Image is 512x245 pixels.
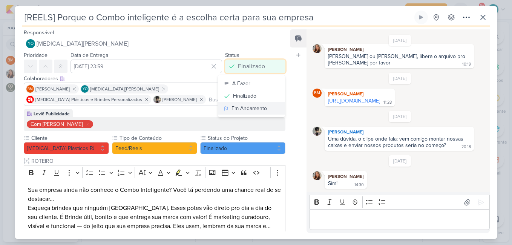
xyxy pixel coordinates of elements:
[207,95,284,104] input: Buscar
[71,60,222,73] input: Select a date
[28,42,34,46] p: YO
[28,204,281,240] p: Esqueça brindes que ninguém [GEOGRAPHIC_DATA]. Esses potes vão direto pro dia a dia do seu client...
[383,100,392,106] div: 11:28
[218,90,285,102] button: Finalizado
[83,87,87,91] p: YO
[24,52,48,58] label: Prioridade
[326,173,365,180] div: [PERSON_NAME]
[112,142,197,154] button: Feed/Reels
[225,60,285,73] button: Finalizado
[31,134,109,142] label: Cliente
[326,90,393,98] div: [PERSON_NAME]
[200,142,285,154] button: Finalizado
[418,14,424,20] div: Ligar relógio
[326,128,472,136] div: [PERSON_NAME]
[313,44,322,53] img: Franciluce Carvalho
[328,53,467,66] div: [PERSON_NAME] ou [PERSON_NAME], libera o arquivo pro [PERSON_NAME] por favor
[328,180,337,187] div: Sim!
[310,195,490,210] div: Editor toolbar
[313,127,322,136] img: Arthur Branze
[238,62,265,71] div: Finalizado
[462,61,471,67] div: 10:19
[218,102,285,115] button: Em Andamento
[22,11,413,24] input: Kard Sem Título
[37,39,129,48] span: [MEDICAL_DATA][PERSON_NAME]
[218,77,285,90] button: A Fazer
[81,85,89,93] div: Yasmin Oliveira
[24,165,285,180] div: Editor toolbar
[207,134,285,142] label: Status do Projeto
[314,91,320,95] p: BM
[233,92,256,100] div: Finalizado
[24,37,285,51] button: YO [MEDICAL_DATA][PERSON_NAME]
[313,171,322,180] img: Franciluce Carvalho
[328,98,380,104] a: [URL][DOMAIN_NAME]
[35,96,142,103] span: [MEDICAL_DATA] Plásticos e Brindes Personalizados
[26,96,34,103] img: Allegra Plásticos e Brindes Personalizados
[35,86,70,92] span: [PERSON_NAME]
[328,136,465,149] div: Uma dúvida, o clipe onde fala: vem comigo montar nossas caixas e enviar nossos produtos seria no ...
[24,29,54,36] label: Responsável
[28,87,33,91] p: BM
[461,144,471,150] div: 20:18
[34,110,70,117] div: Leviê Publicidade
[30,157,285,165] input: Texto sem título
[119,134,197,142] label: Tipo de Conteúdo
[28,185,281,204] p: Sua empresa ainda não conhece o Combo Inteligente? Você tá perdendo uma chance real de se destacar…
[231,104,267,112] div: Em Andamento
[31,120,83,128] div: Com [PERSON_NAME]
[225,52,239,58] label: Status
[90,86,159,92] span: [MEDICAL_DATA][PERSON_NAME]
[354,182,364,188] div: 14:30
[26,85,34,93] div: Beth Monteiro
[71,52,108,58] label: Data de Entrega
[26,39,35,48] div: Yasmin Oliveira
[310,209,490,230] div: Editor editing area: main
[24,75,285,83] div: Colaboradores
[313,89,322,98] div: Beth Monteiro
[162,96,197,103] span: [PERSON_NAME]
[232,80,250,87] div: A Fazer
[24,142,109,154] button: [MEDICAL_DATA] Plasticos PJ
[153,96,161,103] img: Arthur Branze
[326,46,472,53] div: [PERSON_NAME]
